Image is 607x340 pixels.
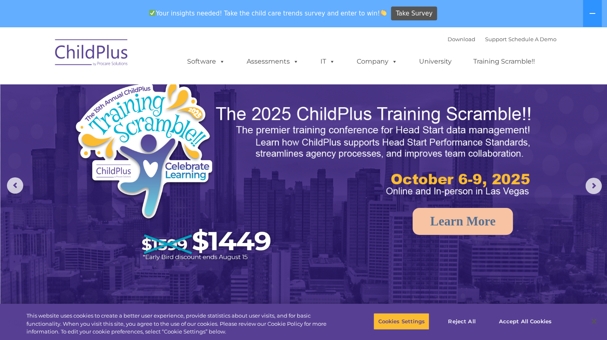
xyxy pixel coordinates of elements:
[465,53,543,70] a: Training Scramble!!
[146,5,390,21] span: Your insights needed! Take the child care trends survey and enter to win!
[312,53,343,70] a: IT
[380,10,386,16] img: 👏
[26,312,334,336] div: This website uses cookies to create a better user experience, provide statistics about user visit...
[411,53,460,70] a: University
[113,87,148,93] span: Phone number
[585,312,603,330] button: Close
[149,10,155,16] img: ✅
[448,36,556,42] font: |
[436,313,487,330] button: Reject All
[113,54,138,60] span: Last name
[349,53,406,70] a: Company
[413,208,513,235] a: Learn More
[485,36,507,42] a: Support
[508,36,556,42] a: Schedule A Demo
[51,33,132,74] img: ChildPlus by Procare Solutions
[391,7,437,21] a: Take Survey
[494,313,556,330] button: Accept All Cookies
[373,313,429,330] button: Cookies Settings
[448,36,475,42] a: Download
[238,53,307,70] a: Assessments
[396,7,433,21] span: Take Survey
[179,53,233,70] a: Software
